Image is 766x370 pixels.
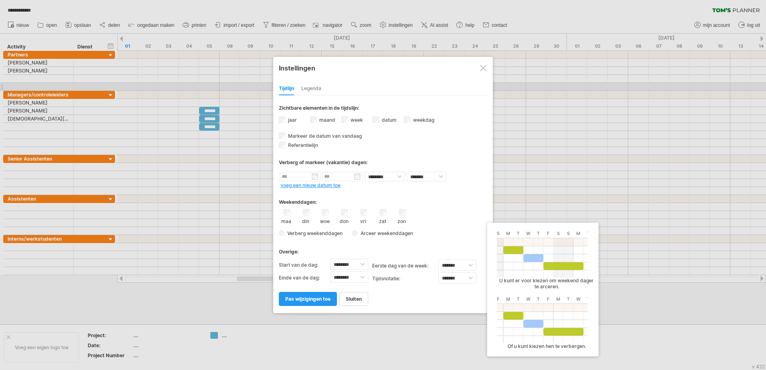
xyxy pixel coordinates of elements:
[286,117,297,123] label: jaar
[284,230,343,236] span: Verberg weekenddagen
[279,191,487,207] div: Weekenddagen:
[279,159,487,165] div: Verberg of markeer (vakantie) dagen:
[339,217,349,224] label: don
[318,117,335,123] label: maand
[349,117,363,123] label: week
[301,82,321,95] div: Legenda
[380,117,397,123] label: datum
[280,182,341,188] a: voeg een nieuw datum toe
[279,271,330,284] label: Einde van de dag:
[372,272,438,285] label: Tijdsnotatie:
[493,230,597,349] div: U kunt er voor kiezen om weekend dagen te arceren. Of u kunt kiezen hen te verbergen.
[358,217,368,224] label: vri
[279,259,330,271] label: Start van de dag:
[377,217,387,224] label: zat
[279,105,487,113] div: Zichtbare elementen in de tijdslijn:
[279,241,487,257] div: Overige:
[411,117,434,123] label: weekdag
[279,82,294,95] div: Tijdlijn
[286,142,318,148] span: Referentielijn
[279,292,337,306] a: pas wijzigingen toe
[286,133,362,139] span: Markeer de datum van vandaag
[320,217,330,224] label: woe
[339,292,368,306] a: sluiten
[358,230,413,236] span: Arceer weekenddagen
[281,217,291,224] label: maa
[372,259,438,272] label: eerste dag van de week:
[346,296,362,302] span: sluiten
[300,217,310,224] label: din
[285,296,331,302] span: pas wijzigingen toe
[397,217,407,224] label: zon
[279,60,487,75] div: Instellingen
